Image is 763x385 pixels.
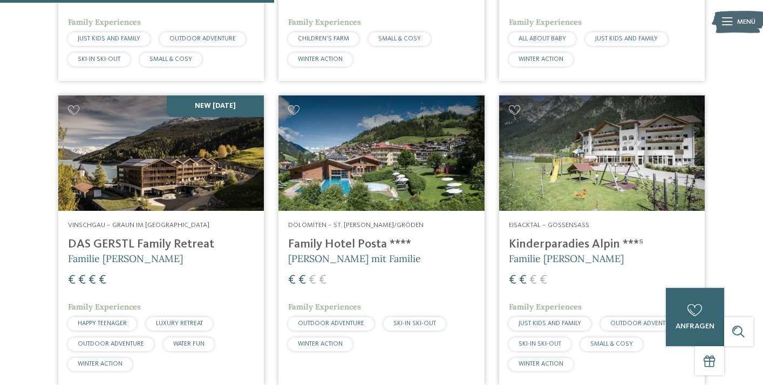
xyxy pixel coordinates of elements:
[509,17,582,27] span: Family Experiences
[78,36,140,42] span: JUST KIDS AND FAMILY
[298,56,343,63] span: WINTER ACTION
[590,341,633,347] span: SMALL & COSY
[156,320,203,327] span: LUXURY RETREAT
[68,252,183,265] span: Familie [PERSON_NAME]
[595,36,658,42] span: JUST KIDS AND FAMILY
[319,274,326,287] span: €
[666,288,724,346] a: anfragen
[519,341,561,347] span: SKI-IN SKI-OUT
[298,274,306,287] span: €
[519,56,563,63] span: WINTER ACTION
[68,17,141,27] span: Family Experiences
[68,237,254,252] h4: DAS GERSTL Family Retreat
[519,320,581,327] span: JUST KIDS AND FAMILY
[509,274,516,287] span: €
[78,320,127,327] span: HAPPY TEENAGER
[519,36,566,42] span: ALL ABOUT BABY
[509,237,695,252] h4: Kinderparadies Alpin ***ˢ
[88,274,96,287] span: €
[169,36,236,42] span: OUTDOOR ADVENTURE
[78,274,86,287] span: €
[393,320,436,327] span: SKI-IN SKI-OUT
[509,302,582,312] span: Family Experiences
[78,361,122,367] span: WINTER ACTION
[288,222,424,229] span: Dolomiten – St. [PERSON_NAME]/Gröden
[309,274,316,287] span: €
[288,302,361,312] span: Family Experiences
[519,274,527,287] span: €
[78,56,120,63] span: SKI-IN SKI-OUT
[68,222,209,229] span: Vinschgau – Graun im [GEOGRAPHIC_DATA]
[298,36,349,42] span: CHILDREN’S FARM
[378,36,421,42] span: SMALL & COSY
[288,17,361,27] span: Family Experiences
[298,341,343,347] span: WINTER ACTION
[298,320,364,327] span: OUTDOOR ADVENTURE
[509,222,589,229] span: Eisacktal – Gossensass
[519,361,563,367] span: WINTER ACTION
[676,322,714,330] span: anfragen
[173,341,205,347] span: WATER FUN
[509,252,624,265] span: Familie [PERSON_NAME]
[499,95,705,211] img: Kinderparadies Alpin ***ˢ
[540,274,547,287] span: €
[68,302,141,312] span: Family Experiences
[278,95,484,211] img: Familienhotels gesucht? Hier findet ihr die besten!
[99,274,106,287] span: €
[78,341,144,347] span: OUTDOOR ADVENTURE
[68,274,76,287] span: €
[288,252,421,265] span: [PERSON_NAME] mit Familie
[288,274,296,287] span: €
[58,95,264,211] img: Familienhotels gesucht? Hier findet ihr die besten!
[529,274,537,287] span: €
[288,237,474,252] h4: Family Hotel Posta ****
[149,56,192,63] span: SMALL & COSY
[610,320,677,327] span: OUTDOOR ADVENTURE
